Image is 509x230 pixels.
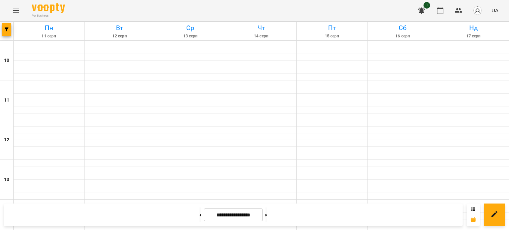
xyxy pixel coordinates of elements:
[227,33,296,39] h6: 14 серп
[4,176,9,183] h6: 13
[156,33,225,39] h6: 13 серп
[4,57,9,64] h6: 10
[368,23,437,33] h6: Сб
[4,136,9,144] h6: 12
[298,23,366,33] h6: Пт
[4,97,9,104] h6: 11
[298,33,366,39] h6: 15 серп
[439,23,508,33] h6: Нд
[473,6,482,15] img: avatar_s.png
[227,23,296,33] h6: Чт
[32,3,65,13] img: Voopty Logo
[32,14,65,18] span: For Business
[15,23,83,33] h6: Пн
[85,23,154,33] h6: Вт
[156,23,225,33] h6: Ср
[15,33,83,39] h6: 11 серп
[368,33,437,39] h6: 16 серп
[85,33,154,39] h6: 12 серп
[491,7,498,14] span: UA
[8,3,24,19] button: Menu
[439,33,508,39] h6: 17 серп
[424,2,430,9] span: 1
[489,4,501,17] button: UA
